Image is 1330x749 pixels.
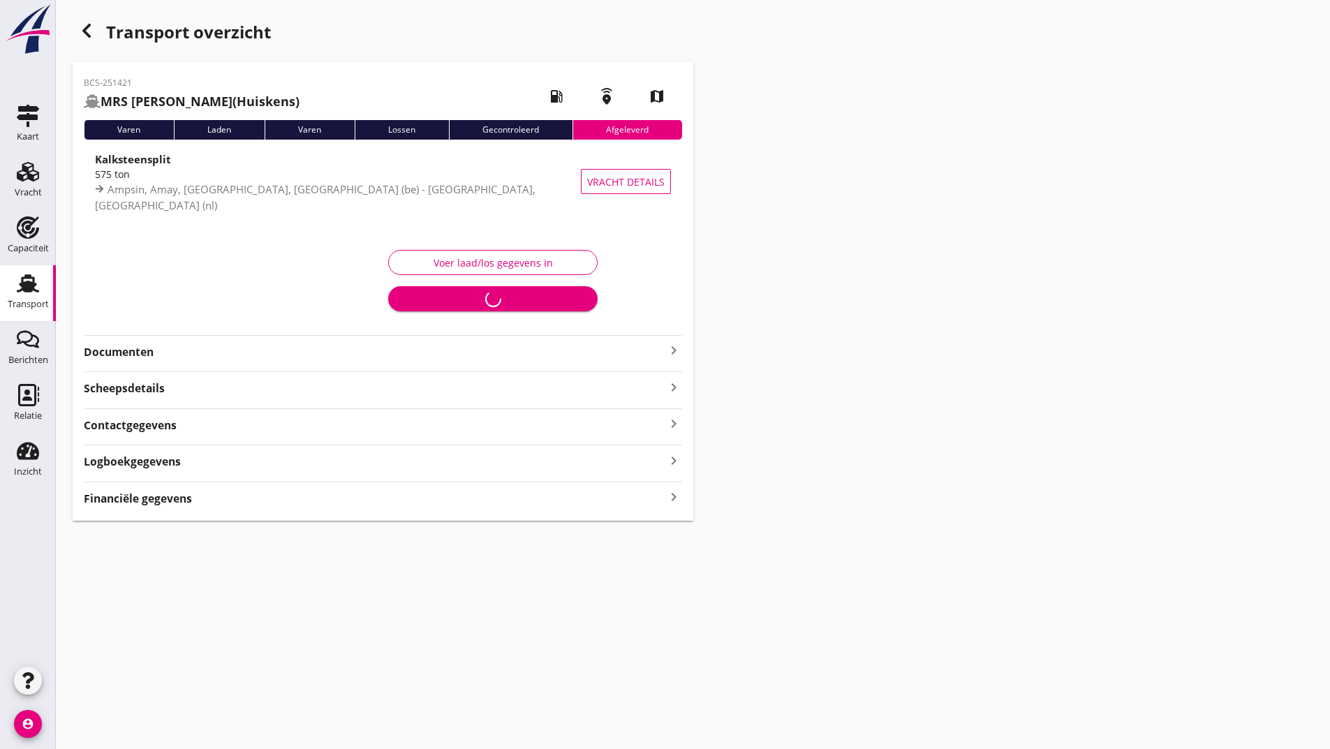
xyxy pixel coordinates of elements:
[8,355,48,364] div: Berichten
[17,132,39,141] div: Kaart
[15,188,42,197] div: Vracht
[8,299,49,309] div: Transport
[665,451,682,470] i: keyboard_arrow_right
[84,454,181,470] strong: Logboekgegevens
[8,244,49,253] div: Capaciteit
[665,378,682,396] i: keyboard_arrow_right
[84,151,682,212] a: Kalksteensplit575 tonAmpsin, Amay, [GEOGRAPHIC_DATA], [GEOGRAPHIC_DATA] (be) - [GEOGRAPHIC_DATA],...
[101,93,232,110] strong: MRS [PERSON_NAME]
[95,167,591,181] div: 575 ton
[665,488,682,507] i: keyboard_arrow_right
[537,77,576,116] i: local_gas_station
[665,415,682,433] i: keyboard_arrow_right
[84,77,300,89] p: BCS-251421
[84,120,174,140] div: Varen
[84,491,192,507] strong: Financiële gegevens
[84,380,165,396] strong: Scheepsdetails
[174,120,265,140] div: Laden
[84,92,300,111] h2: (Huiskens)
[637,77,677,116] i: map
[587,175,665,189] span: Vracht details
[400,255,586,270] div: Voer laad/los gegevens in
[14,710,42,738] i: account_circle
[95,182,535,212] span: Ampsin, Amay, [GEOGRAPHIC_DATA], [GEOGRAPHIC_DATA] (be) - [GEOGRAPHIC_DATA], [GEOGRAPHIC_DATA] (nl)
[3,3,53,55] img: logo-small.a267ee39.svg
[265,120,355,140] div: Varen
[665,342,682,359] i: keyboard_arrow_right
[449,120,572,140] div: Gecontroleerd
[14,467,42,476] div: Inzicht
[388,250,598,275] button: Voer laad/los gegevens in
[14,411,42,420] div: Relatie
[84,417,177,433] strong: Contactgegevens
[572,120,682,140] div: Afgeleverd
[355,120,449,140] div: Lossen
[84,344,665,360] strong: Documenten
[587,77,626,116] i: emergency_share
[95,152,171,166] strong: Kalksteensplit
[581,169,671,194] button: Vracht details
[73,17,693,50] div: Transport overzicht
